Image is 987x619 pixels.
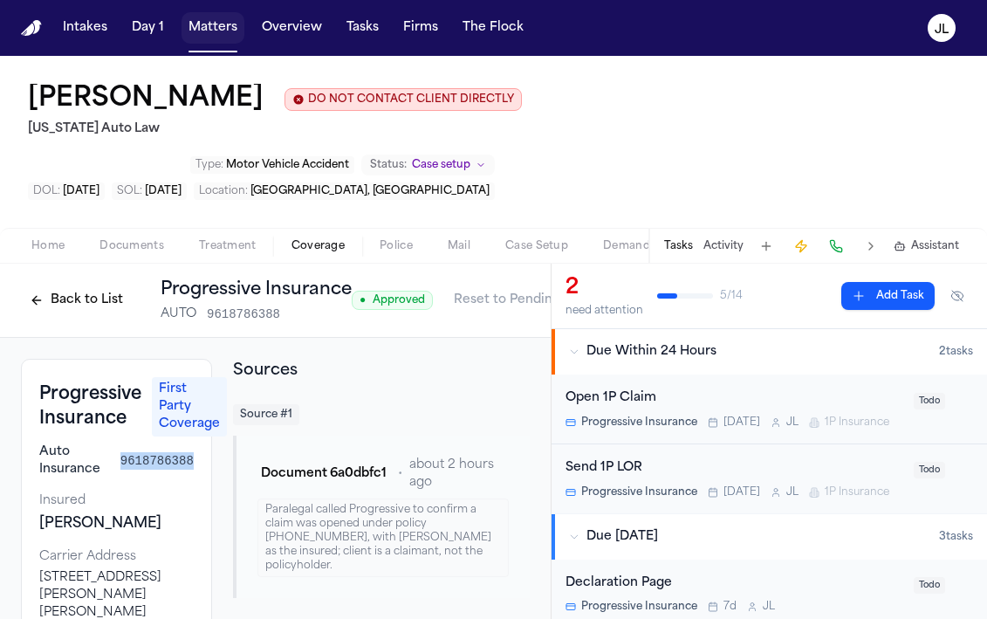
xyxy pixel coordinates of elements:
span: Todo [914,577,945,594]
span: Case setup [412,158,470,172]
span: • [398,465,402,483]
span: Coverage [291,239,345,253]
button: Overview [255,12,329,44]
span: Progressive Insurance [581,416,697,430]
h2: Sources [233,359,530,383]
span: Progressive Insurance [581,485,697,499]
span: Police [380,239,413,253]
span: Case Setup [505,239,568,253]
button: Firms [396,12,445,44]
button: Due [DATE]3tasks [552,514,987,560]
button: Edit SOL: 2028-06-29 [112,182,187,200]
span: Auto Insurance [39,444,106,478]
div: Open 1P Claim [565,389,903,409]
span: [DATE] [63,186,99,196]
span: Documents [99,239,164,253]
div: Declaration Page [565,574,903,594]
button: Hide completed tasks (⌘⇧H) [942,282,973,310]
h1: Progressive Insurance [161,278,352,302]
button: Intakes [56,12,114,44]
button: Create Immediate Task [789,234,813,258]
h2: [US_STATE] Auto Law [28,119,522,140]
span: Status: [370,158,407,172]
img: Finch Logo [21,20,42,37]
div: [PERSON_NAME] [39,513,194,534]
button: Assistant [894,239,959,253]
button: Matters [182,12,244,44]
span: [DATE] [723,485,760,499]
h1: [PERSON_NAME] [28,84,264,115]
button: Edit Type: Motor Vehicle Accident [190,156,354,174]
span: [GEOGRAPHIC_DATA], [GEOGRAPHIC_DATA] [250,186,490,196]
span: 7d [723,600,737,614]
button: Activity [703,239,744,253]
span: 9618786388 [120,452,194,470]
span: [DATE] [145,186,182,196]
div: Paralegal called Progressive to confirm a claim was opened under policy [PHONE_NUMBER], with [PER... [257,499,509,577]
span: Due [DATE] [586,528,658,546]
div: 2 [565,274,643,302]
span: SOL : [117,186,142,196]
span: 2 task s [939,345,973,359]
span: 9618786388 [207,306,280,323]
a: Home [21,20,42,37]
span: Progressive Insurance [581,600,697,614]
div: Open task: Send 1P LOR [552,444,987,513]
button: Tasks [339,12,386,44]
button: The Flock [456,12,531,44]
div: Carrier Address [39,548,194,566]
span: 1P Insurance [825,485,889,499]
span: J L [763,600,775,614]
span: Location : [199,186,248,196]
span: J L [786,416,799,430]
button: Edit DOL: 2025-06-29 [28,182,105,200]
button: Add Task [841,282,935,310]
span: 3 task s [939,530,973,544]
button: Edit matter name [28,84,264,115]
button: Back to List [21,286,132,314]
span: [DATE] [723,416,760,430]
span: Type : [195,160,223,170]
button: Edit Location: Detroit, MI [194,182,495,200]
span: Motor Vehicle Accident [226,160,349,170]
span: Demand [603,239,650,253]
span: 5 / 14 [720,289,743,303]
span: Due Within 24 Hours [586,343,716,361]
span: ● [360,293,366,307]
div: need attention [565,304,643,318]
span: Todo [914,462,945,478]
button: Change status from Case setup [361,155,495,175]
button: Tasks [664,239,693,253]
span: about 2 hours ago [409,457,509,492]
div: Open task: Open 1P Claim [552,375,987,444]
span: AUTO [161,306,196,323]
button: Reset to Pending [443,286,571,314]
button: Make a Call [824,234,848,258]
h3: Progressive Insurance [39,382,141,431]
span: Treatment [199,239,257,253]
span: 1P Insurance [825,416,889,430]
span: Todo [914,393,945,409]
span: Assistant [911,239,959,253]
button: Document 6a0dbfc1 [257,458,391,490]
button: Edit client contact restriction [284,88,522,111]
span: Approved [352,291,433,310]
button: Add Task [754,234,778,258]
div: Send 1P LOR [565,458,903,478]
span: Home [31,239,65,253]
div: Insured [39,492,194,510]
button: Day 1 [125,12,171,44]
span: DOL : [33,186,60,196]
span: First Party Coverage [152,377,227,437]
span: J L [786,485,799,499]
span: Mail [448,239,470,253]
span: DO NOT CONTACT CLIENT DIRECTLY [308,93,514,107]
span: Source # 1 [233,404,299,425]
